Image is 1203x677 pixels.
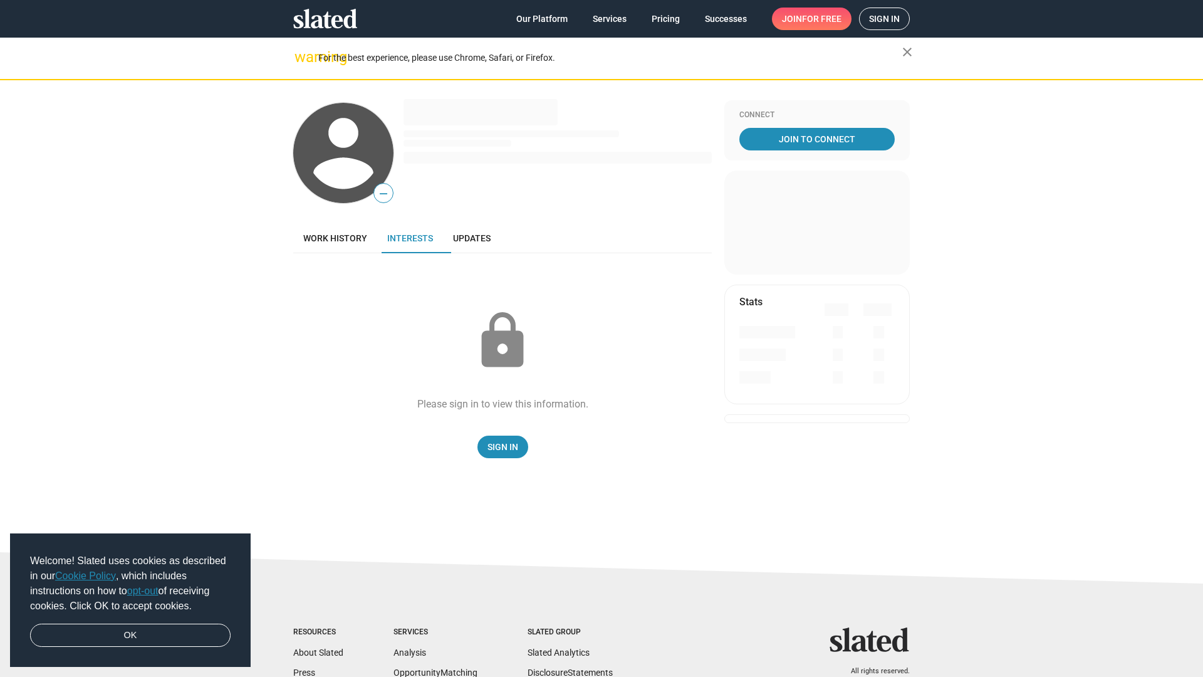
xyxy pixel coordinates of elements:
div: Slated Group [528,627,613,638]
a: Join To Connect [739,128,895,150]
a: Work history [293,223,377,253]
a: Updates [443,223,501,253]
span: Our Platform [516,8,568,30]
span: Join [782,8,841,30]
div: Please sign in to view this information. [417,397,588,411]
span: Work history [303,233,367,243]
mat-card-title: Stats [739,295,763,308]
span: Pricing [652,8,680,30]
span: Successes [705,8,747,30]
mat-icon: lock [471,310,534,372]
div: cookieconsent [10,533,251,668]
a: Sign in [859,8,910,30]
div: Resources [293,627,343,638]
span: — [374,186,393,202]
a: dismiss cookie message [30,624,231,648]
a: Our Platform [506,8,578,30]
a: Interests [377,223,443,253]
a: About Slated [293,648,343,658]
a: Slated Analytics [528,648,590,658]
a: Joinfor free [772,8,851,30]
a: opt-out [127,585,159,596]
a: Pricing [642,8,690,30]
mat-icon: warning [294,50,310,65]
a: Cookie Policy [55,570,116,581]
span: Join To Connect [742,128,892,150]
a: Successes [695,8,757,30]
span: Sign in [869,8,900,29]
div: Services [393,627,477,638]
a: Analysis [393,648,426,658]
span: for free [802,8,841,30]
a: Sign In [477,436,528,458]
span: Sign In [487,436,518,458]
span: Updates [453,233,491,243]
mat-icon: close [900,45,915,60]
span: Welcome! Slated uses cookies as described in our , which includes instructions on how to of recei... [30,554,231,614]
a: Services [583,8,637,30]
div: Connect [739,110,895,120]
span: Services [593,8,627,30]
span: Interests [387,233,433,243]
div: For the best experience, please use Chrome, Safari, or Firefox. [318,50,902,66]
